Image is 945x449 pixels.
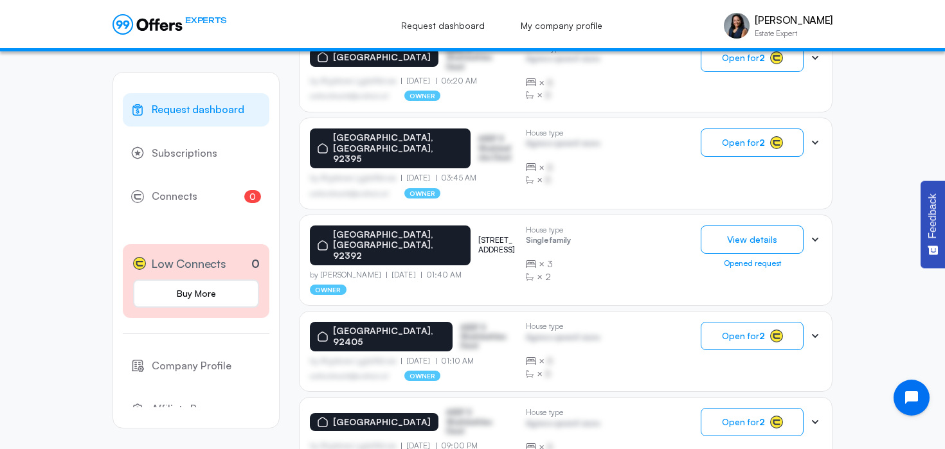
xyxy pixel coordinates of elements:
p: ASDF S Sfasfdasfdas Dasd [446,408,510,436]
a: Company Profile [123,349,269,383]
strong: 2 [759,137,765,148]
p: asdfasdfasasfd@asdfasd.asf [310,372,389,380]
p: [DATE] [386,270,421,279]
p: 0 [251,255,260,272]
span: Request dashboard [152,101,244,118]
p: Agrwsv qwervf oiuns [526,139,600,151]
p: owner [404,371,441,381]
p: [GEOGRAPHIC_DATA], [GEOGRAPHIC_DATA], 92392 [333,229,463,261]
button: Feedback - Show survey [921,180,945,268]
div: Opened request [701,259,804,268]
p: owner [404,188,441,198]
p: [GEOGRAPHIC_DATA], 92405 [333,326,445,348]
a: Request dashboard [123,93,269,127]
span: EXPERTS [185,14,226,26]
span: Affiliate Program [152,401,232,418]
span: Subscriptions [152,145,217,162]
p: [DATE] [401,76,436,85]
span: Open for [722,137,765,148]
div: × [526,367,600,380]
button: Open for2 [701,128,804,157]
button: Open for2 [701,408,804,436]
p: asdfasdfasasfd@asdfasd.asf [310,92,389,100]
span: Open for [722,331,765,341]
p: Single family [526,236,571,248]
div: × [526,89,600,101]
span: Connects [152,188,197,205]
span: Low Connects [151,254,226,273]
strong: 2 [759,52,765,63]
p: House type [526,225,571,234]
span: 2 [545,270,551,283]
button: Open for2 [701,322,804,350]
p: by Afgdsrwe Ljgjkdfsbvas [310,76,401,85]
span: Company Profile [152,358,231,374]
span: Feedback [927,193,939,238]
span: B [545,89,551,101]
p: ASDF S Sfasfdasfdas Dasd [478,134,516,162]
span: B [545,367,551,380]
div: × [526,161,600,174]
span: Open for [722,53,765,63]
span: B [547,161,553,174]
p: [DATE] [401,173,436,182]
p: 06:20 AM [436,76,478,85]
a: EXPERTS [113,14,226,35]
p: owner [310,285,346,295]
a: Connects0 [123,180,269,213]
p: [GEOGRAPHIC_DATA] [333,52,431,63]
a: Buy More [133,279,259,308]
span: B [547,355,553,367]
p: [STREET_ADDRESS] [478,236,516,254]
p: [PERSON_NAME] [755,14,833,26]
div: × [526,355,600,367]
p: by Afgdsrwe Ljgjkdfsbvas [310,357,401,365]
p: ASDF S Sfasfdasfdas Dasd [446,44,510,71]
p: [DATE] [401,357,436,365]
a: Affiliate Program [123,392,269,426]
p: [GEOGRAPHIC_DATA], [GEOGRAPHIC_DATA], 92395 [333,132,463,164]
div: × [526,76,600,89]
p: owner [404,91,441,101]
strong: 2 [759,416,765,427]
p: House type [526,128,600,137]
button: Open for2 [701,44,804,72]
div: × [526,270,571,283]
span: B [545,173,551,186]
span: B [547,76,553,89]
span: 0 [244,190,261,203]
span: Open for [722,417,765,427]
p: House type [526,408,600,417]
strong: 2 [759,330,765,341]
a: Subscriptions [123,137,269,170]
img: Vivienne Haroun [724,13,750,39]
p: Agrwsv qwervf oiuns [526,419,600,431]
span: 3 [547,258,553,270]
p: 03:45 AM [436,173,477,182]
p: 01:40 AM [421,270,462,279]
p: House type [526,322,600,331]
p: Estate Expert [755,30,833,37]
p: asdfasdfasasfd@asdfasd.asf [310,189,389,197]
button: View details [701,225,804,254]
p: 01:10 AM [436,357,474,365]
p: Agrwsv qwervf oiuns [526,54,600,66]
p: [GEOGRAPHIC_DATA] [333,417,431,428]
a: Request dashboard [387,12,499,40]
p: ASDF S Sfasfdasfdas Dasd [460,323,516,351]
a: My company profile [507,12,616,40]
div: × [526,173,600,186]
p: by [PERSON_NAME] [310,270,386,279]
p: Agrwsv qwervf oiuns [526,333,600,345]
div: × [526,258,571,270]
p: by Afgdsrwe Ljgjkdfsbvas [310,173,401,182]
